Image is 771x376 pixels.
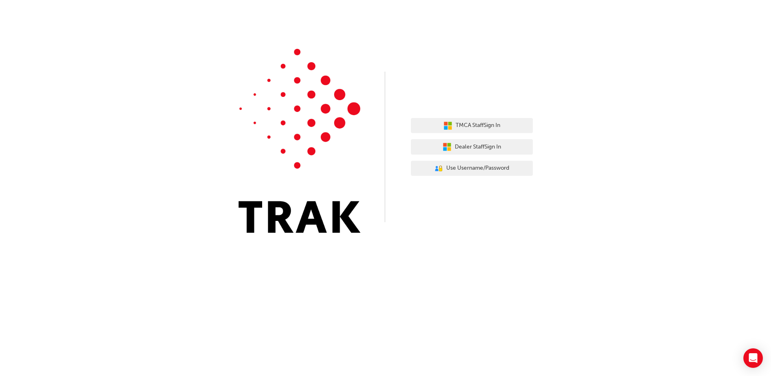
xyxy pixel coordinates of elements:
[411,118,533,133] button: TMCA StaffSign In
[456,121,500,130] span: TMCA Staff Sign In
[455,142,501,152] span: Dealer Staff Sign In
[446,164,509,173] span: Use Username/Password
[239,49,361,233] img: Trak
[743,348,763,368] div: Open Intercom Messenger
[411,161,533,176] button: Use Username/Password
[411,139,533,155] button: Dealer StaffSign In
